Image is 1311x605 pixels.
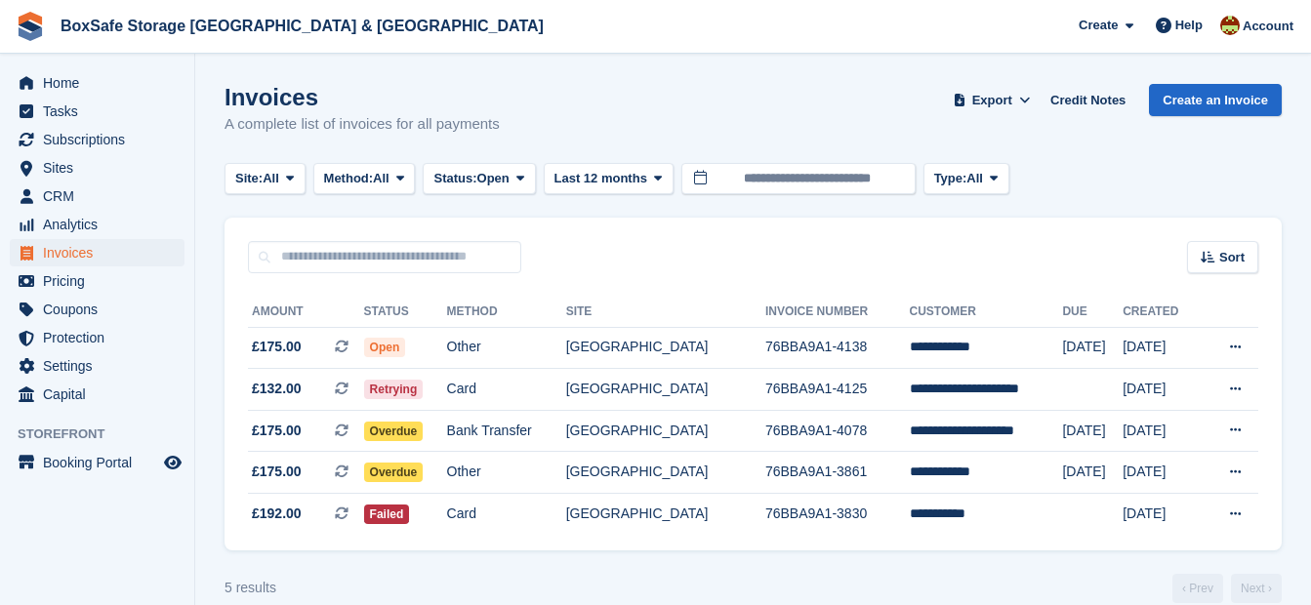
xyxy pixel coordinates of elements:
img: Kim [1220,16,1240,35]
button: Last 12 months [544,163,674,195]
a: Credit Notes [1043,84,1133,116]
td: [DATE] [1062,410,1123,452]
td: [DATE] [1123,369,1201,411]
td: 76BBA9A1-3830 [765,494,910,535]
span: £175.00 [252,462,302,482]
span: All [373,169,389,188]
a: Previous [1172,574,1223,603]
a: menu [10,449,184,476]
td: 76BBA9A1-4078 [765,410,910,452]
a: menu [10,182,184,210]
a: Next [1231,574,1282,603]
span: Subscriptions [43,126,160,153]
th: Amount [248,297,364,328]
a: menu [10,296,184,323]
a: menu [10,381,184,408]
span: Open [364,338,406,357]
nav: Page [1168,574,1286,603]
a: menu [10,69,184,97]
td: [DATE] [1123,494,1201,535]
span: Help [1175,16,1203,35]
td: [DATE] [1062,327,1123,369]
span: All [263,169,279,188]
td: [GEOGRAPHIC_DATA] [566,327,765,369]
a: Create an Invoice [1149,84,1282,116]
a: menu [10,267,184,295]
span: Sites [43,154,160,181]
span: Status: [433,169,476,188]
span: Coupons [43,296,160,323]
span: £132.00 [252,379,302,399]
span: Type: [934,169,967,188]
span: Create [1079,16,1118,35]
a: menu [10,154,184,181]
span: Retrying [364,380,424,399]
span: All [966,169,983,188]
td: Card [447,494,566,535]
span: Overdue [364,463,424,482]
td: 76BBA9A1-4138 [765,327,910,369]
a: menu [10,239,184,266]
td: [DATE] [1062,452,1123,494]
td: 76BBA9A1-4125 [765,369,910,411]
th: Due [1062,297,1123,328]
span: Invoices [43,239,160,266]
span: Method: [324,169,374,188]
span: Failed [364,504,410,524]
span: Open [477,169,510,188]
th: Created [1123,297,1201,328]
a: Preview store [161,451,184,474]
td: [GEOGRAPHIC_DATA] [566,410,765,452]
td: [DATE] [1123,327,1201,369]
button: Method: All [313,163,416,195]
td: [DATE] [1123,410,1201,452]
th: Status [364,297,447,328]
span: Sort [1219,248,1245,267]
span: Pricing [43,267,160,295]
td: Other [447,452,566,494]
a: menu [10,98,184,125]
span: Site: [235,169,263,188]
td: Card [447,369,566,411]
th: Site [566,297,765,328]
span: Account [1243,17,1293,36]
p: A complete list of invoices for all payments [225,113,500,136]
span: £175.00 [252,337,302,357]
td: 76BBA9A1-3861 [765,452,910,494]
th: Invoice Number [765,297,910,328]
span: Tasks [43,98,160,125]
a: BoxSafe Storage [GEOGRAPHIC_DATA] & [GEOGRAPHIC_DATA] [53,10,552,42]
span: Export [972,91,1012,110]
div: 5 results [225,578,276,598]
img: stora-icon-8386f47178a22dfd0bd8f6a31ec36ba5ce8667c1dd55bd0f319d3a0aa187defe.svg [16,12,45,41]
button: Export [949,84,1035,116]
td: [DATE] [1123,452,1201,494]
td: Other [447,327,566,369]
span: Capital [43,381,160,408]
a: menu [10,126,184,153]
span: £192.00 [252,504,302,524]
td: Bank Transfer [447,410,566,452]
span: Home [43,69,160,97]
span: £175.00 [252,421,302,441]
span: Booking Portal [43,449,160,476]
a: menu [10,324,184,351]
button: Status: Open [423,163,535,195]
span: Settings [43,352,160,380]
span: Protection [43,324,160,351]
span: Storefront [18,424,194,444]
a: menu [10,352,184,380]
h1: Invoices [225,84,500,110]
span: CRM [43,182,160,210]
th: Method [447,297,566,328]
span: Overdue [364,422,424,441]
button: Site: All [225,163,306,195]
button: Type: All [923,163,1009,195]
span: Analytics [43,211,160,238]
th: Customer [910,297,1063,328]
span: Last 12 months [554,169,647,188]
a: menu [10,211,184,238]
td: [GEOGRAPHIC_DATA] [566,452,765,494]
td: [GEOGRAPHIC_DATA] [566,369,765,411]
td: [GEOGRAPHIC_DATA] [566,494,765,535]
